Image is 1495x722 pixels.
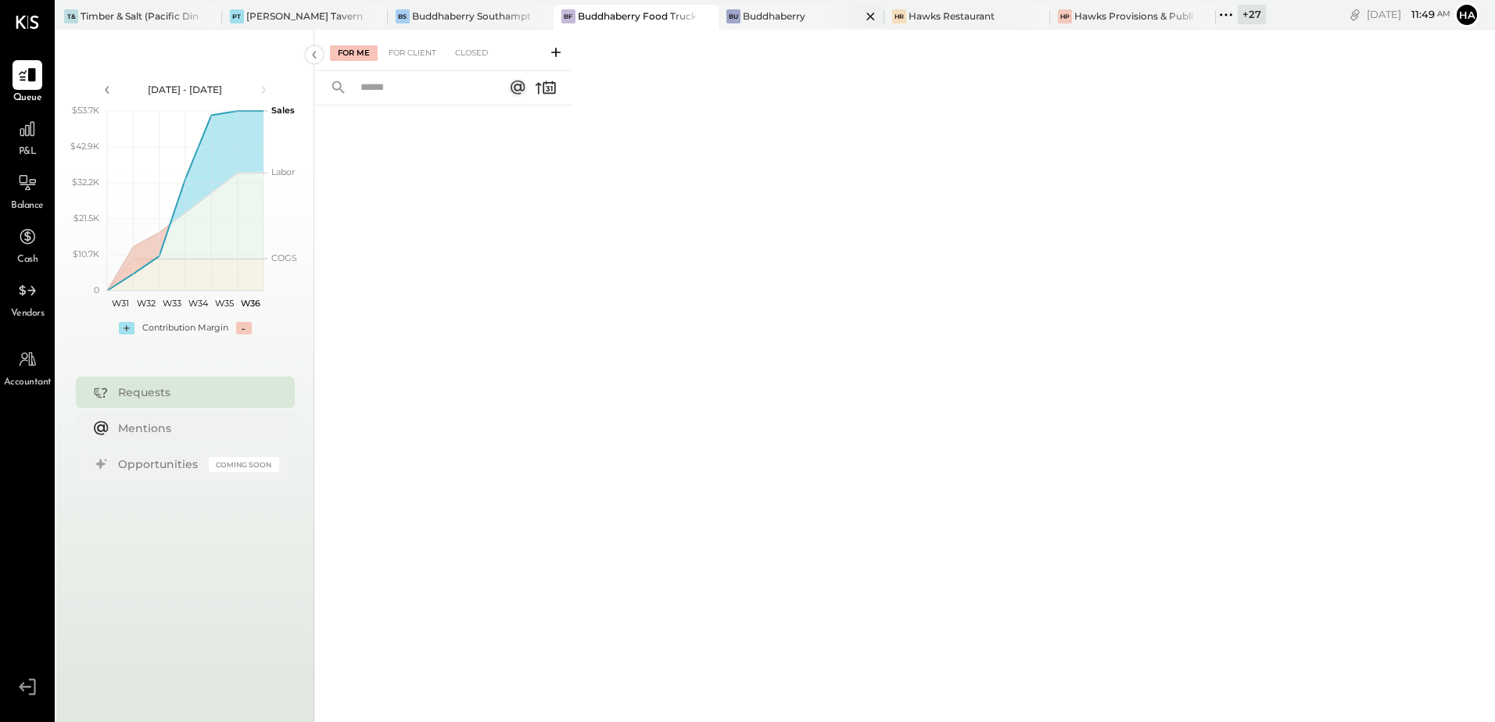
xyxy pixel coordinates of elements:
div: Contribution Margin [142,322,228,334]
div: [DATE] [1367,7,1450,22]
text: W35 [215,298,234,309]
div: For Client [381,45,444,61]
a: Queue [1,60,54,105]
text: $42.9K [70,141,99,152]
span: P&L [19,145,37,159]
text: W36 [240,298,260,309]
div: HP [1058,9,1072,23]
button: Ha [1454,2,1479,27]
div: Requests [118,384,271,400]
text: $53.7K [72,105,99,116]
a: Cash [1,222,54,267]
div: Buddhaberry Food Truck [578,9,696,23]
div: Timber & Salt (Pacific Dining CA1 LLC) [81,9,199,23]
text: Labor [271,166,295,177]
div: Opportunities [118,456,201,472]
span: Cash [17,253,38,267]
div: + [119,322,134,334]
div: BF [561,9,575,23]
a: Accountant [1,345,54,390]
a: Balance [1,168,54,213]
span: Vendors [11,307,45,321]
div: BS [396,9,410,23]
div: PT [230,9,244,23]
div: Closed [447,45,496,61]
div: HR [892,9,906,23]
div: Buddhaberry Southampton [412,9,530,23]
div: [PERSON_NAME] Tavern [246,9,363,23]
div: Buddhaberry [743,9,805,23]
text: Sales [271,105,295,116]
span: Balance [11,199,44,213]
span: Queue [13,91,42,105]
text: COGS [271,252,297,263]
a: P&L [1,114,54,159]
span: Accountant [4,376,52,390]
text: W34 [188,298,209,309]
text: W31 [111,298,128,309]
text: $32.2K [72,177,99,188]
div: For Me [330,45,378,61]
a: Vendors [1,276,54,321]
text: W32 [137,298,156,309]
div: [DATE] - [DATE] [119,83,252,96]
text: $10.7K [73,248,99,259]
text: W33 [163,298,181,309]
div: Hawks Provisions & Public House [1074,9,1192,23]
div: Hawks Restaurant [909,9,995,23]
div: - [236,322,252,334]
div: Coming Soon [209,457,279,472]
div: copy link [1347,6,1363,23]
text: $21.5K [73,213,99,223]
div: Bu [726,9,740,23]
div: + 27 [1238,5,1266,24]
div: T& [64,9,78,23]
div: Mentions [118,420,271,436]
text: 0 [94,284,99,295]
